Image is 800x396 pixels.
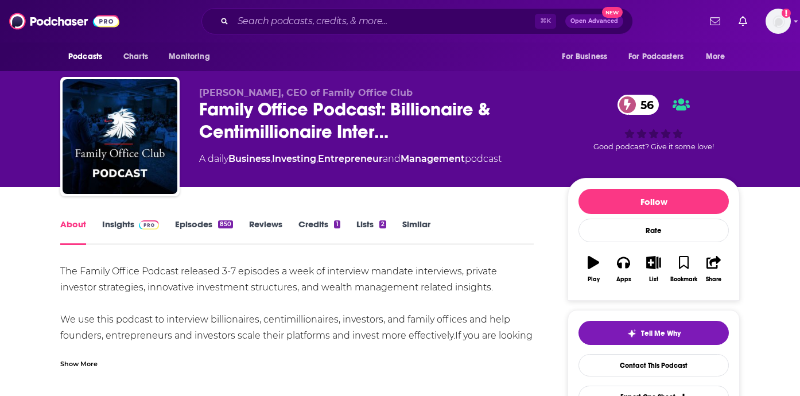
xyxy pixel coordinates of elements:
[618,95,659,115] a: 56
[766,9,791,34] img: User Profile
[705,11,725,31] a: Show notifications dropdown
[535,14,556,29] span: ⌘ K
[698,46,740,68] button: open menu
[670,276,697,283] div: Bookmark
[578,321,729,345] button: tell me why sparkleTell Me Why
[629,95,659,115] span: 56
[568,87,740,158] div: 56Good podcast? Give it some love!
[228,153,270,164] a: Business
[60,46,117,68] button: open menu
[669,249,698,290] button: Bookmark
[9,10,119,32] img: Podchaser - Follow, Share and Rate Podcasts
[766,9,791,34] span: Logged in as mtraynor
[602,7,623,18] span: New
[298,219,340,245] a: Credits1
[402,219,430,245] a: Similar
[565,14,623,28] button: Open AdvancedNew
[562,49,607,65] span: For Business
[161,46,224,68] button: open menu
[706,49,725,65] span: More
[706,276,721,283] div: Share
[628,49,684,65] span: For Podcasters
[139,220,159,230] img: Podchaser Pro
[272,153,316,164] a: Investing
[578,249,608,290] button: Play
[169,49,209,65] span: Monitoring
[608,249,638,290] button: Apps
[627,329,636,338] img: tell me why sparkle
[233,12,535,30] input: Search podcasts, credits, & more...
[578,219,729,242] div: Rate
[116,46,155,68] a: Charts
[554,46,622,68] button: open menu
[316,153,318,164] span: ,
[699,249,729,290] button: Share
[318,153,383,164] a: Entrepreneur
[616,276,631,283] div: Apps
[201,8,633,34] div: Search podcasts, credits, & more...
[766,9,791,34] button: Show profile menu
[593,142,714,151] span: Good podcast? Give it some love!
[199,87,413,98] span: [PERSON_NAME], CEO of Family Office Club
[401,153,465,164] a: Management
[199,152,502,166] div: A daily podcast
[782,9,791,18] svg: Add a profile image
[356,219,386,245] a: Lists2
[102,219,159,245] a: InsightsPodchaser Pro
[649,276,658,283] div: List
[60,219,86,245] a: About
[175,219,233,245] a: Episodes850
[270,153,272,164] span: ,
[641,329,681,338] span: Tell Me Why
[588,276,600,283] div: Play
[68,49,102,65] span: Podcasts
[383,153,401,164] span: and
[578,354,729,376] a: Contact This Podcast
[578,189,729,214] button: Follow
[570,18,618,24] span: Open Advanced
[734,11,752,31] a: Show notifications dropdown
[379,220,386,228] div: 2
[123,49,148,65] span: Charts
[334,220,340,228] div: 1
[63,79,177,194] img: Family Office Podcast: Billionaire & Centimillionaire Interviews & Investor Club Insights
[218,220,233,228] div: 850
[621,46,700,68] button: open menu
[249,219,282,245] a: Reviews
[639,249,669,290] button: List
